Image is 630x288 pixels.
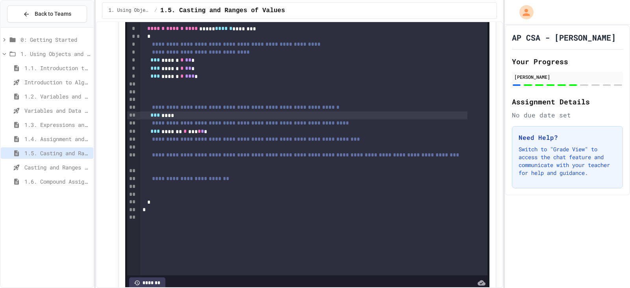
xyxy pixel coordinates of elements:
[24,163,90,171] span: Casting and Ranges of variables - Quiz
[109,7,151,14] span: 1. Using Objects and Methods
[20,50,90,58] span: 1. Using Objects and Methods
[24,135,90,143] span: 1.4. Assignment and Input
[24,149,90,157] span: 1.5. Casting and Ranges of Values
[511,3,535,21] div: My Account
[24,106,90,115] span: Variables and Data Types - Quiz
[24,177,90,186] span: 1.6. Compound Assignment Operators
[160,6,285,15] span: 1.5. Casting and Ranges of Values
[514,73,621,80] div: [PERSON_NAME]
[512,110,623,120] div: No due date set
[24,92,90,100] span: 1.2. Variables and Data Types
[35,10,71,18] span: Back to Teams
[519,145,616,177] p: Switch to "Grade View" to access the chat feature and communicate with your teacher for help and ...
[20,35,90,44] span: 0: Getting Started
[512,56,623,67] h2: Your Progress
[24,121,90,129] span: 1.3. Expressions and Output [New]
[154,7,157,14] span: /
[519,133,616,142] h3: Need Help?
[512,32,616,43] h1: AP CSA - [PERSON_NAME]
[24,64,90,72] span: 1.1. Introduction to Algorithms, Programming, and Compilers
[7,6,87,22] button: Back to Teams
[24,78,90,86] span: Introduction to Algorithms, Programming, and Compilers
[512,96,623,107] h2: Assignment Details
